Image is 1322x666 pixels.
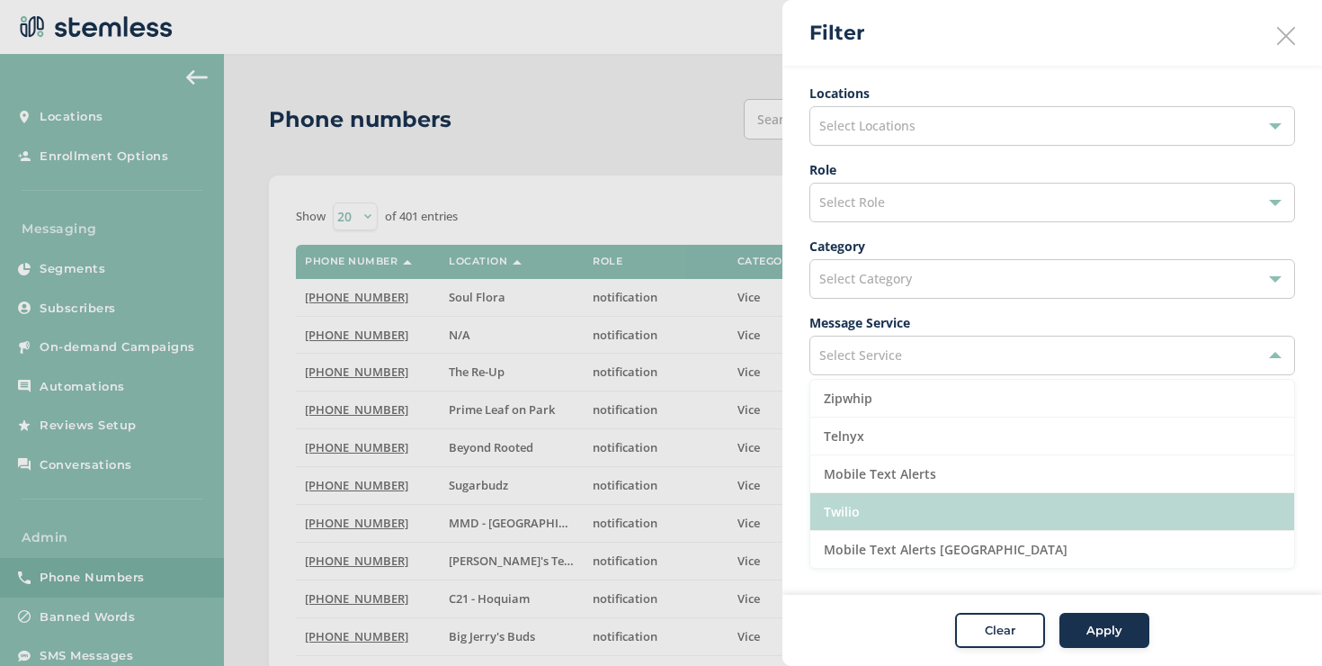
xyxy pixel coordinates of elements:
[810,418,1294,455] li: Telnyx
[810,493,1294,531] li: Twilio
[819,193,885,211] span: Select Role
[810,531,1294,568] li: Mobile Text Alerts [GEOGRAPHIC_DATA]
[985,622,1015,640] span: Clear
[809,84,1295,103] label: Locations
[819,117,916,134] span: Select Locations
[819,346,902,364] span: Select Service
[810,380,1294,418] li: Zipwhip
[955,613,1045,649] button: Clear
[809,18,864,48] h2: Filter
[819,270,912,287] span: Select Category
[1086,622,1122,640] span: Apply
[1059,613,1149,649] button: Apply
[1232,580,1322,666] iframe: Chat Widget
[810,455,1294,493] li: Mobile Text Alerts
[809,313,1295,332] label: Message Service
[809,237,1295,256] label: Category
[809,160,1295,179] label: Role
